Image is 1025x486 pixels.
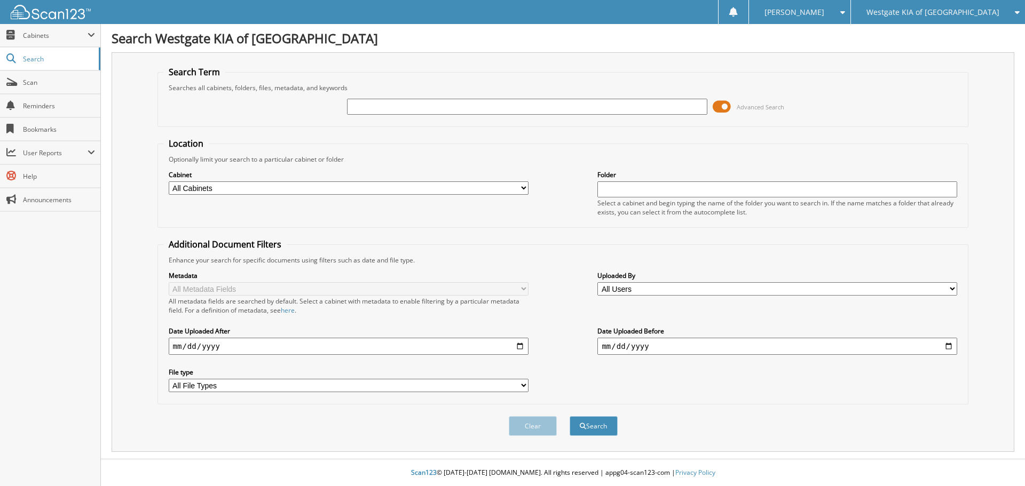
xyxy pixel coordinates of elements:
label: Uploaded By [597,271,957,280]
label: Folder [597,170,957,179]
div: Optionally limit your search to a particular cabinet or folder [163,155,963,164]
span: Scan123 [411,468,437,477]
input: start [169,338,529,355]
label: File type [169,368,529,377]
span: Reminders [23,101,95,110]
span: Announcements [23,195,95,204]
legend: Location [163,138,209,149]
label: Cabinet [169,170,529,179]
span: Search [23,54,93,63]
input: end [597,338,957,355]
span: User Reports [23,148,88,157]
a: Privacy Policy [675,468,715,477]
span: Westgate KIA of [GEOGRAPHIC_DATA] [866,9,999,15]
h1: Search Westgate KIA of [GEOGRAPHIC_DATA] [112,29,1014,47]
span: Advanced Search [737,103,784,111]
span: Scan [23,78,95,87]
legend: Additional Document Filters [163,238,287,250]
span: Cabinets [23,31,88,40]
legend: Search Term [163,66,225,78]
a: here [281,306,295,315]
img: scan123-logo-white.svg [11,5,91,19]
button: Clear [509,416,557,436]
div: Select a cabinet and begin typing the name of the folder you want to search in. If the name match... [597,198,957,217]
div: © [DATE]-[DATE] [DOMAIN_NAME]. All rights reserved | appg04-scan123-com | [101,460,1025,486]
span: Bookmarks [23,125,95,134]
button: Search [570,416,618,436]
iframe: Chat Widget [972,435,1025,486]
div: All metadata fields are searched by default. Select a cabinet with metadata to enable filtering b... [169,297,529,315]
span: [PERSON_NAME] [764,9,824,15]
label: Metadata [169,271,529,280]
label: Date Uploaded After [169,326,529,336]
span: Help [23,172,95,181]
div: Searches all cabinets, folders, files, metadata, and keywords [163,83,963,92]
label: Date Uploaded Before [597,326,957,336]
div: Enhance your search for specific documents using filters such as date and file type. [163,256,963,265]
